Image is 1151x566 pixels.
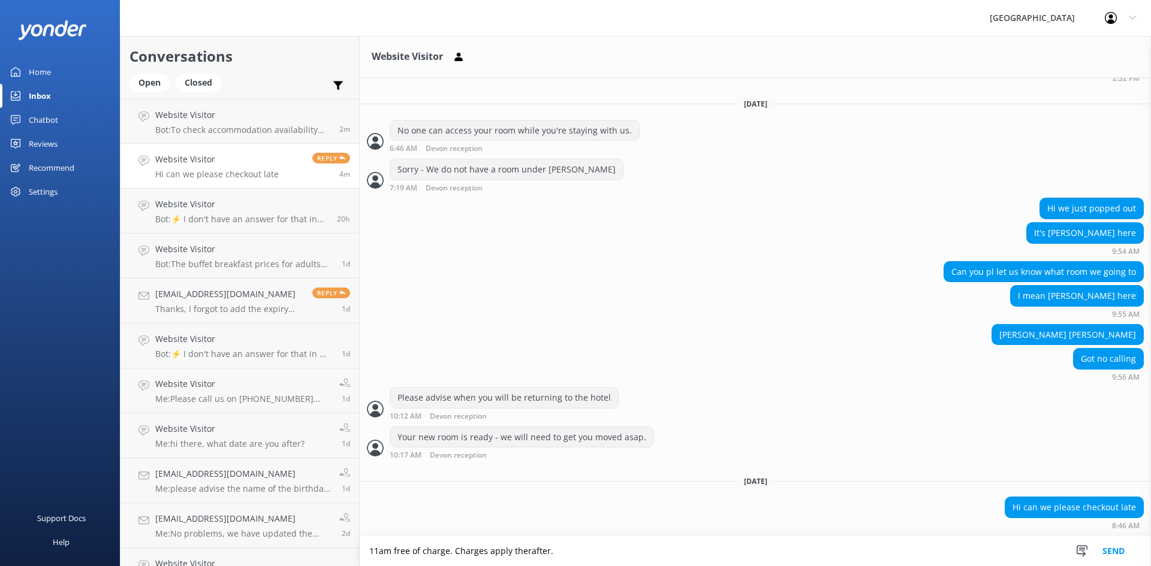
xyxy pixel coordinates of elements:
[129,45,350,68] h2: Conversations
[155,259,333,270] p: Bot: The buffet breakfast prices for adults are $34.90 for cooked and $24.90 for continental.
[176,74,221,92] div: Closed
[155,153,279,166] h4: Website Visitor
[120,458,359,503] a: [EMAIL_ADDRESS][DOMAIN_NAME]Me:please advise the name of the birthday person & we can have a look...
[312,287,350,298] span: Reply
[390,183,623,192] div: Sep 19 2025 07:19am (UTC +12:00) Pacific/Auckland
[737,476,775,486] span: [DATE]
[430,452,487,459] span: Devon reception
[29,132,58,156] div: Reviews
[390,411,619,420] div: Sep 19 2025 10:12am (UTC +12:00) Pacific/Auckland
[53,530,70,554] div: Help
[944,262,1143,282] div: Can you pl let us know what room we going to
[155,438,305,449] p: Me: hi there, what date are you after?
[430,413,487,420] span: Devon reception
[339,169,350,179] span: Sep 20 2025 08:46am (UTC +12:00) Pacific/Auckland
[120,413,359,458] a: Website VisitorMe:hi there, what date are you after?1d
[155,512,330,525] h4: [EMAIL_ADDRESS][DOMAIN_NAME]
[737,99,775,109] span: [DATE]
[29,84,51,108] div: Inbox
[155,125,330,135] p: Bot: To check accommodation availability and make a booking, please visit [URL][DOMAIN_NAME].
[29,60,51,84] div: Home
[390,159,623,180] div: Sorry - We do not have a room under [PERSON_NAME]
[426,145,483,153] span: Devon reception
[120,279,359,323] a: [EMAIL_ADDRESS][DOMAIN_NAME]Thanks, I forgot to add the expiry date, let me resend the email, wit...
[1112,311,1140,318] strong: 9:55 AM
[390,145,417,153] strong: 6:46 AM
[155,467,330,480] h4: [EMAIL_ADDRESS][DOMAIN_NAME]
[155,377,330,391] h4: Website Visitor
[390,388,618,408] div: Please advise when you will be returning to the hotel
[342,394,350,404] span: Sep 18 2025 12:59pm (UTC +12:00) Pacific/Auckland
[120,503,359,548] a: [EMAIL_ADDRESS][DOMAIN_NAME]Me:No problems, we have updated the email address.2d
[992,325,1143,345] div: [PERSON_NAME] [PERSON_NAME]
[342,259,350,269] span: Sep 19 2025 12:55am (UTC +12:00) Pacific/Auckland
[339,124,350,134] span: Sep 20 2025 08:48am (UTC +12:00) Pacific/Auckland
[390,120,639,141] div: No one can access your room while you're staying with us.
[390,144,640,153] div: Sep 19 2025 06:46am (UTC +12:00) Pacific/Auckland
[1040,198,1143,219] div: Hi we just popped out
[1091,536,1136,566] button: Send
[29,180,58,204] div: Settings
[1073,373,1144,381] div: Sep 19 2025 09:56am (UTC +12:00) Pacific/Auckland
[29,156,74,180] div: Recommend
[1005,497,1143,517] div: Hi can we please checkout late
[120,189,359,234] a: Website VisitorBot:⚡ I don't have an answer for that in my knowledge base. Please try and rephras...
[120,144,359,189] a: Website VisitorHi can we please checkout lateReply4m
[312,153,350,164] span: Reply
[176,75,227,89] a: Closed
[129,74,170,92] div: Open
[390,184,417,192] strong: 7:19 AM
[155,422,305,435] h4: Website Visitor
[1112,374,1140,381] strong: 9:56 AM
[155,483,330,494] p: Me: please advise the name of the birthday person & we can have a look at the birthday club list
[155,108,330,122] h4: Website Visitor
[120,99,359,144] a: Website VisitorBot:To check accommodation availability and make a booking, please visit [URL][DOM...
[1005,521,1144,529] div: Sep 20 2025 08:46am (UTC +12:00) Pacific/Auckland
[1112,248,1140,255] strong: 9:54 AM
[390,450,654,459] div: Sep 19 2025 10:17am (UTC +12:00) Pacific/Auckland
[1074,349,1143,369] div: Got no calling
[155,304,303,314] p: Thanks, I forgot to add the expiry date, let me resend the email, with thanks
[1011,286,1143,306] div: I mean [PERSON_NAME] here
[155,528,330,539] p: Me: No problems, we have updated the email address.
[120,234,359,279] a: Website VisitorBot:The buffet breakfast prices for adults are $34.90 for cooked and $24.90 for co...
[337,214,350,224] span: Sep 19 2025 11:51am (UTC +12:00) Pacific/Auckland
[342,528,350,538] span: Sep 17 2025 03:31pm (UTC +12:00) Pacific/Auckland
[155,394,330,404] p: Me: Please call us on [PHONE_NUMBER] and we can check lost property for you
[18,20,87,40] img: yonder-white-logo.png
[342,304,350,314] span: Sep 18 2025 08:01pm (UTC +12:00) Pacific/Auckland
[155,214,328,225] p: Bot: ⚡ I don't have an answer for that in my knowledge base. Please try and rephrase your questio...
[360,536,1151,566] textarea: 11am free of charge. Charges apply therafter.
[1112,522,1140,529] strong: 8:46 AM
[342,438,350,449] span: Sep 18 2025 12:59pm (UTC +12:00) Pacific/Auckland
[120,323,359,368] a: Website VisitorBot:⚡ I don't have an answer for that in my knowledge base. Please try and rephras...
[1026,247,1144,255] div: Sep 19 2025 09:54am (UTC +12:00) Pacific/Auckland
[155,169,279,180] p: Hi can we please checkout late
[426,184,483,192] span: Devon reception
[931,74,1144,82] div: Sep 18 2025 02:32pm (UTC +12:00) Pacific/Auckland
[372,49,443,65] h3: Website Visitor
[390,427,653,447] div: Your new room is ready - we will need to get you moved asap.
[37,506,86,530] div: Support Docs
[155,198,328,211] h4: Website Visitor
[155,243,333,256] h4: Website Visitor
[155,349,333,359] p: Bot: ⚡ I don't have an answer for that in my knowledge base. Please try and rephrase your questio...
[155,287,303,301] h4: [EMAIL_ADDRESS][DOMAIN_NAME]
[342,349,350,359] span: Sep 18 2025 04:38pm (UTC +12:00) Pacific/Auckland
[120,368,359,413] a: Website VisitorMe:Please call us on [PHONE_NUMBER] and we can check lost property for you1d
[1027,223,1143,243] div: It's [PERSON_NAME] here
[129,75,176,89] a: Open
[390,413,421,420] strong: 10:12 AM
[1010,310,1144,318] div: Sep 19 2025 09:55am (UTC +12:00) Pacific/Auckland
[155,332,333,346] h4: Website Visitor
[342,483,350,494] span: Sep 18 2025 12:57pm (UTC +12:00) Pacific/Auckland
[390,452,421,459] strong: 10:17 AM
[29,108,58,132] div: Chatbot
[1113,75,1140,82] strong: 2:32 PM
